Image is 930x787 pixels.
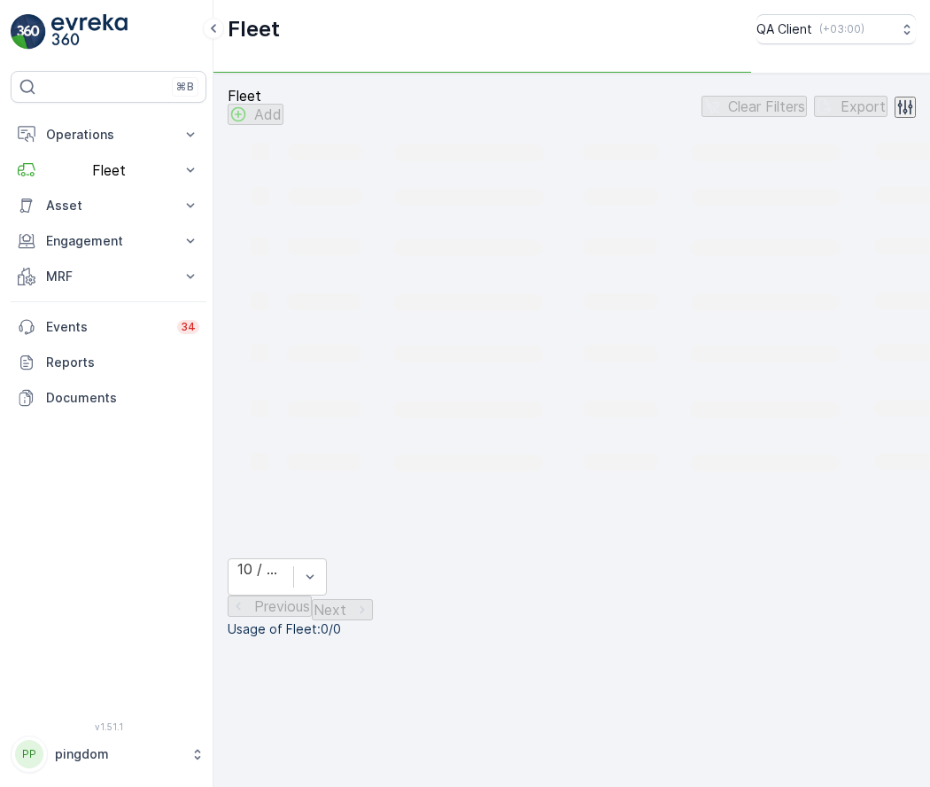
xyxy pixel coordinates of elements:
p: ⌘B [176,80,194,94]
p: Next [314,602,346,618]
button: MRF [11,259,206,294]
button: Add [228,104,283,125]
span: v 1.51.1 [11,721,206,732]
p: Add [254,106,282,122]
p: Usage of Fleet : 0/0 [228,620,916,638]
a: Reports [11,345,206,380]
p: Reports [46,354,199,371]
button: Export [814,96,887,117]
p: Asset [46,197,171,214]
a: Events34 [11,309,206,345]
p: MRF [46,268,171,285]
p: 34 [181,320,196,334]
button: Clear Filters [701,96,807,117]
p: Documents [46,389,199,407]
p: Fleet [228,15,280,43]
p: Engagement [46,232,171,250]
img: logo_light-DOdMpM7g.png [51,14,128,50]
button: Previous [228,596,312,617]
p: QA Client [756,20,812,38]
p: Fleet [46,162,171,178]
p: Export [841,98,886,114]
img: logo [11,14,46,50]
div: PP [15,740,43,768]
p: Operations [46,126,171,144]
div: 10 / Page [237,561,284,577]
button: Fleet [11,152,206,188]
p: Fleet [228,88,283,104]
a: Documents [11,380,206,416]
p: ( +03:00 ) [819,22,864,36]
button: PPpingdom [11,736,206,773]
p: Events [46,318,167,336]
button: QA Client(+03:00) [756,14,916,44]
button: Next [312,599,373,620]
button: Engagement [11,223,206,259]
button: Asset [11,188,206,223]
p: Previous [254,598,310,614]
button: Operations [11,117,206,152]
p: pingdom [55,745,182,763]
p: Clear Filters [728,98,805,114]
